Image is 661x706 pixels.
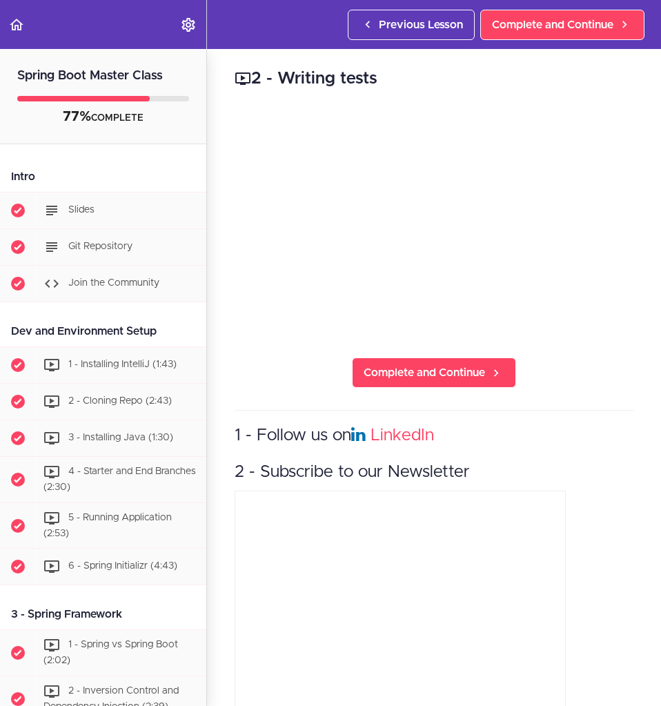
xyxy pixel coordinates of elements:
span: Git Repository [68,242,132,251]
a: LinkedIn [371,427,434,444]
a: Complete and Continue [480,10,644,40]
span: 3 - Installing Java (1:30) [68,433,173,442]
span: Complete and Continue [492,17,613,33]
h2: 2 - Writing tests [235,67,633,90]
span: Join the Community [68,278,159,288]
span: 1 - Installing IntelliJ (1:43) [68,360,177,369]
iframe: Video Player [235,111,633,335]
span: 1 - Spring vs Spring Boot (2:02) [43,640,178,666]
h3: 2 - Subscribe to our Newsletter [235,461,633,484]
a: Complete and Continue [352,357,516,388]
span: Slides [68,205,95,215]
span: 5 - Running Application (2:53) [43,513,172,538]
a: Previous Lesson [348,10,475,40]
span: 77% [63,110,91,124]
span: Complete and Continue [364,364,485,381]
svg: Settings Menu [180,17,197,33]
span: 2 - Cloning Repo (2:43) [68,396,172,406]
div: COMPLETE [17,108,189,126]
span: Previous Lesson [379,17,463,33]
h3: 1 - Follow us on [235,424,633,447]
span: 6 - Spring Initializr (4:43) [68,562,177,571]
span: 4 - Starter and End Branches (2:30) [43,467,196,492]
svg: Back to course curriculum [8,17,25,33]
